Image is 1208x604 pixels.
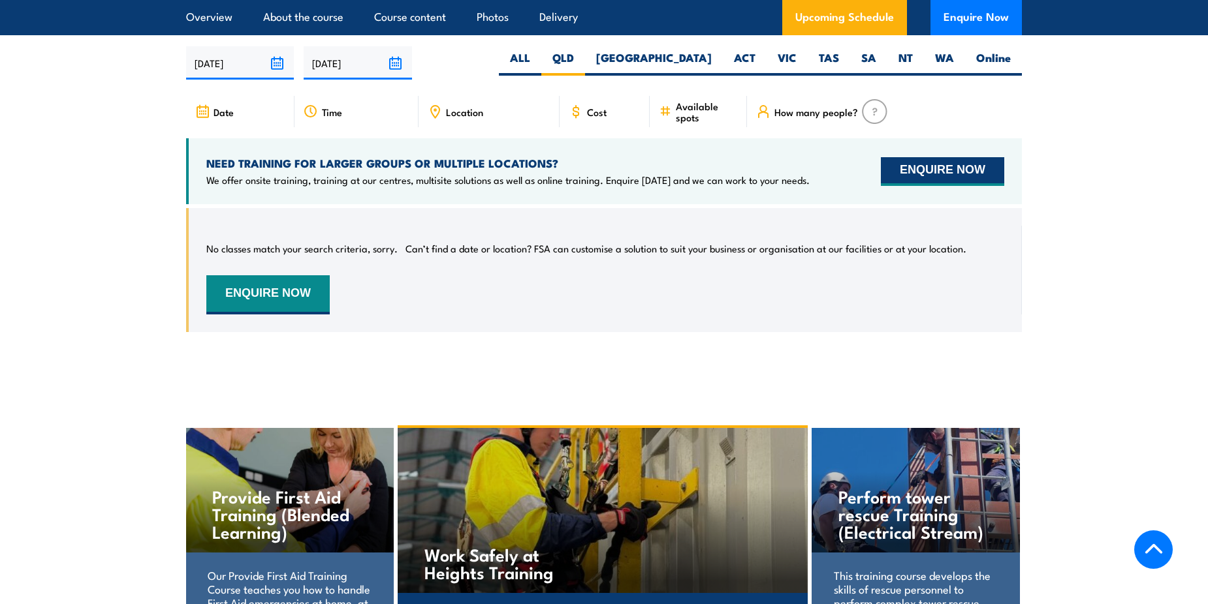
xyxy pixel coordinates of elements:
h4: Work Safely at Heights Training [424,545,578,581]
p: Can’t find a date or location? FSA can customise a solution to suit your business or organisation... [405,242,966,255]
input: To date [304,46,411,80]
p: No classes match your search criteria, sorry. [206,242,398,255]
h4: Provide First Aid Training (Blended Learning) [212,487,367,540]
span: Time [322,106,342,117]
button: ENQUIRE NOW [881,157,1004,186]
span: How many people? [774,106,858,117]
button: ENQUIRE NOW [206,275,330,314]
label: WA [924,50,965,76]
label: VIC [767,50,808,76]
label: NT [887,50,924,76]
input: From date [186,46,294,80]
label: Online [965,50,1022,76]
label: ALL [499,50,541,76]
label: SA [850,50,887,76]
h4: Perform tower rescue Training (Electrical Stream) [838,487,993,540]
span: Date [214,106,234,117]
h4: NEED TRAINING FOR LARGER GROUPS OR MULTIPLE LOCATIONS? [206,156,810,170]
span: Location [446,106,483,117]
label: [GEOGRAPHIC_DATA] [585,50,723,76]
span: Available spots [676,100,738,123]
label: ACT [723,50,767,76]
label: TAS [808,50,850,76]
span: Cost [587,106,607,117]
p: We offer onsite training, training at our centres, multisite solutions as well as online training... [206,174,810,187]
label: QLD [541,50,585,76]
